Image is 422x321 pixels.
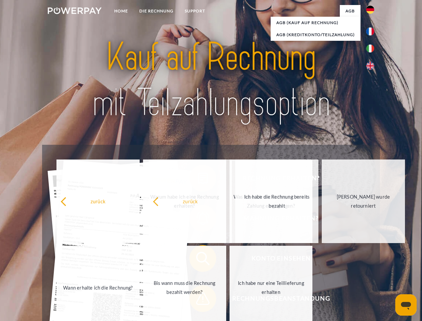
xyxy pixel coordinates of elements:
div: zurück [153,197,228,206]
a: SUPPORT [179,5,211,17]
img: title-powerpay_de.svg [64,32,358,128]
div: Ich habe die Rechnung bereits bezahlt [239,192,314,210]
img: fr [366,27,374,35]
div: Wann erhalte ich die Rechnung? [60,283,136,292]
a: Home [109,5,134,17]
a: AGB (Kreditkonto/Teilzahlung) [271,29,361,41]
img: logo-powerpay-white.svg [48,7,102,14]
a: agb [340,5,361,17]
a: AGB (Kauf auf Rechnung) [271,17,361,29]
iframe: Schaltfläche zum Öffnen des Messaging-Fensters [395,294,417,316]
div: Ich habe nur eine Teillieferung erhalten [234,279,309,297]
img: de [366,6,374,14]
img: it [366,44,374,52]
a: DIE RECHNUNG [134,5,179,17]
div: [PERSON_NAME] wurde retourniert [326,192,401,210]
img: en [366,62,374,70]
div: Bis wann muss die Rechnung bezahlt werden? [147,279,222,297]
div: zurück [60,197,136,206]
